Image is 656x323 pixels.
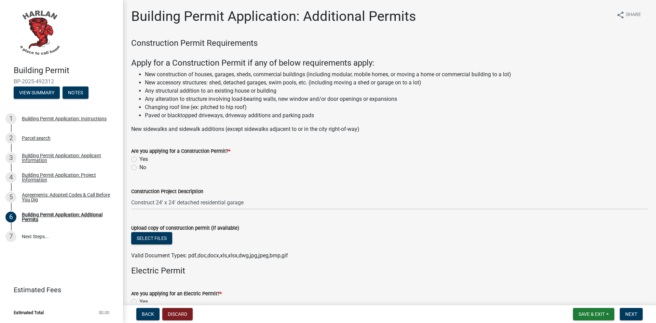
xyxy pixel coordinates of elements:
button: Select files [131,232,172,244]
label: Yes [139,298,148,306]
div: 5 [5,192,16,203]
label: Construction Project Description [131,189,203,194]
h4: Construction Permit Requirements Apply for a Construction Permit if any of below requirements apply: [131,38,648,68]
button: Discard [162,308,193,320]
span: Valid Document Types: pdf,doc,docx,xls,xlsx,dwg,jpg,jpeg,bmp,gif [131,252,288,259]
span: $0.00 [99,310,109,315]
label: Are you applying for an Electric Permit? [131,292,222,296]
div: 4 [5,172,16,183]
div: 6 [5,212,16,223]
li: Paved or blacktopped driveways, driveway additions and parking pads [145,111,648,120]
wm-modal-confirm: Notes [63,90,88,96]
li: Any structural addition to an existing house or building [145,87,648,95]
wm-modal-confirm: Summary [14,90,60,96]
button: Notes [63,86,88,99]
div: Building Permit Application: Project Information [22,173,112,182]
button: View Summary [14,86,60,99]
div: Building Permit Application: Applicant Information [22,153,112,163]
div: 3 [5,152,16,163]
li: Any alteration to structure involving load-bearing walls, new window and/or door openings or expa... [145,95,648,103]
label: Yes [139,155,148,163]
h1: Building Permit Application: Additional Permits [131,8,416,25]
span: Back [142,311,154,317]
span: BP-2025-492312 [14,78,109,85]
span: Save & Exit [578,311,605,317]
label: Upload copy of construction permit (if available) [131,226,239,231]
i: share [616,11,625,19]
div: Parcel search [22,136,51,140]
div: 1 [5,113,16,124]
h4: Building Permit [14,66,118,76]
h4: Electric Permit [131,266,648,276]
button: shareShare [611,8,646,22]
label: Are you applying for a Construction Permit? [131,149,230,154]
p: New sidewalks and sidewalk additions (except sidewalks adjacent to or in the city right-of-way) [131,125,648,133]
div: 7 [5,231,16,242]
label: No [139,163,146,172]
img: City of Harlan, Iowa [14,7,65,58]
button: Save & Exit [573,308,614,320]
button: Next [620,308,643,320]
div: 2 [5,133,16,144]
span: Estimated Total [14,310,44,315]
a: Estimated Fees [5,283,112,297]
div: Building Permit Application: Instructions [22,116,107,121]
button: Back [136,308,160,320]
li: New construction of houses, garages, sheds, commercial buildings (including modular, mobile homes... [145,70,648,79]
div: Building Permit Application: Additional Permits [22,212,112,222]
div: Agreements: Adopted Codes & Call Before You Dig [22,192,112,202]
span: Share [626,11,641,19]
li: New accessory structures: shed, detached garages, swim pools, etc. (including moving a shed or ga... [145,79,648,87]
li: Changing roof line (ex: pitched to hip roof) [145,103,648,111]
span: Next [625,311,637,317]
